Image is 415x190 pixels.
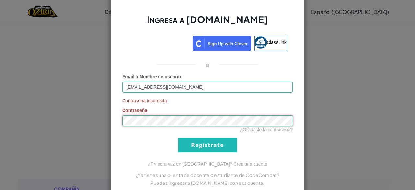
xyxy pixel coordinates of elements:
h2: Ingresa a [DOMAIN_NAME] [122,13,293,32]
img: clever_sso_button@2x.png [193,36,251,51]
p: Puedes ingresar a [DOMAIN_NAME] con esa cuenta. [122,179,293,187]
iframe: Botón de Acceder con Google [125,35,193,50]
p: o [206,61,209,69]
span: ClassLink [267,39,287,44]
span: Contraseña [122,108,147,113]
span: Email o Nombre de usuario [122,74,181,79]
a: ¿Olvidaste la contraseña? [240,127,293,132]
span: Contraseña incorrecta [122,97,293,104]
input: Regístrate [178,138,237,152]
img: classlink-logo-small.png [255,36,267,49]
p: ¿Ya tienes una cuenta de docente o estudiante de CodeCombat? [122,171,293,179]
label: : [122,73,183,80]
a: ¿Primera vez en [GEOGRAPHIC_DATA]? Crea una cuenta [148,161,267,167]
